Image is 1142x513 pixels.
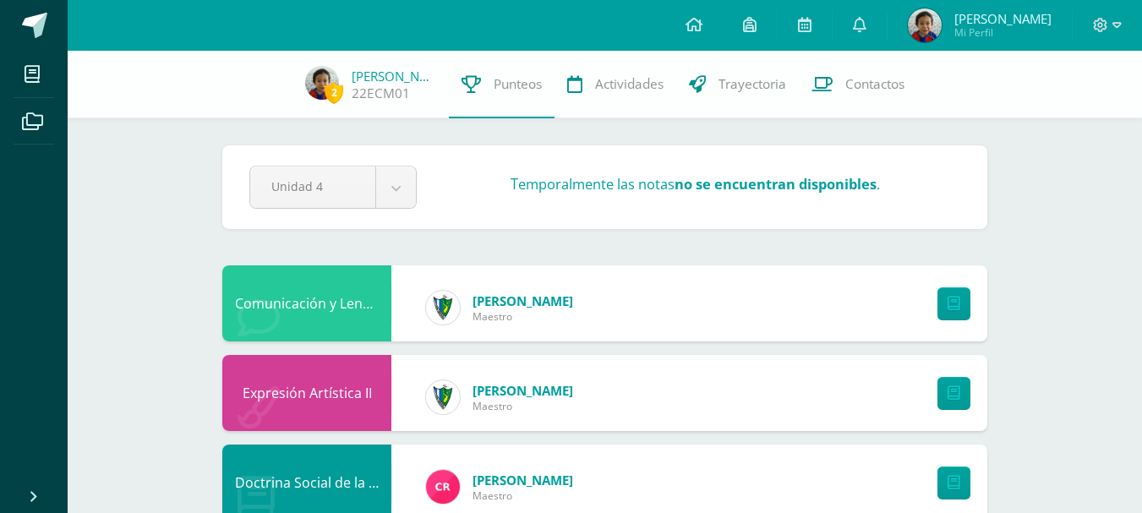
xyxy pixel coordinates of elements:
img: 4014a24e9118108b1be9ec52714784d9.png [908,8,942,42]
a: Trayectoria [676,51,799,118]
a: Punteos [449,51,555,118]
span: [PERSON_NAME] [473,472,573,488]
span: [PERSON_NAME] [954,10,1052,27]
span: [PERSON_NAME] [473,382,573,399]
a: Actividades [555,51,676,118]
span: Maestro [473,309,573,324]
span: 2 [325,82,343,103]
span: Punteos [494,75,542,93]
span: Trayectoria [719,75,786,93]
h3: Temporalmente las notas . [511,175,880,194]
span: [PERSON_NAME] [473,292,573,309]
a: Unidad 4 [250,166,416,208]
span: Maestro [473,399,573,413]
span: Unidad 4 [271,166,354,206]
strong: no se encuentran disponibles [675,175,877,194]
img: 9f174a157161b4ddbe12118a61fed988.png [426,291,460,325]
span: Mi Perfil [954,25,1052,40]
div: Expresión Artística II [222,355,391,431]
img: 866c3f3dc5f3efb798120d7ad13644d9.png [426,470,460,504]
img: 4014a24e9118108b1be9ec52714784d9.png [305,66,339,100]
img: 9f174a157161b4ddbe12118a61fed988.png [426,380,460,414]
span: Maestro [473,488,573,503]
a: [PERSON_NAME] [352,68,436,85]
span: Contactos [845,75,904,93]
a: Contactos [799,51,917,118]
a: 22ECM01 [352,85,410,102]
div: Comunicación y Lenguaje L3 Inglés [222,265,391,341]
span: Actividades [595,75,664,93]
